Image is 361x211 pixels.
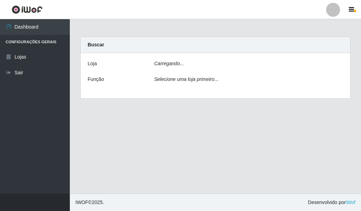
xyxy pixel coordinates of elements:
span: Desenvolvido por [308,199,355,206]
label: Loja [88,60,97,67]
i: Carregando... [154,61,184,66]
label: Função [88,76,104,83]
a: iWof [346,199,355,205]
i: Selecione uma loja primeiro... [154,76,219,82]
span: © 2025 . [75,199,104,206]
strong: Buscar [88,42,104,47]
img: CoreUI Logo [12,5,43,14]
span: IWOF [75,199,88,205]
